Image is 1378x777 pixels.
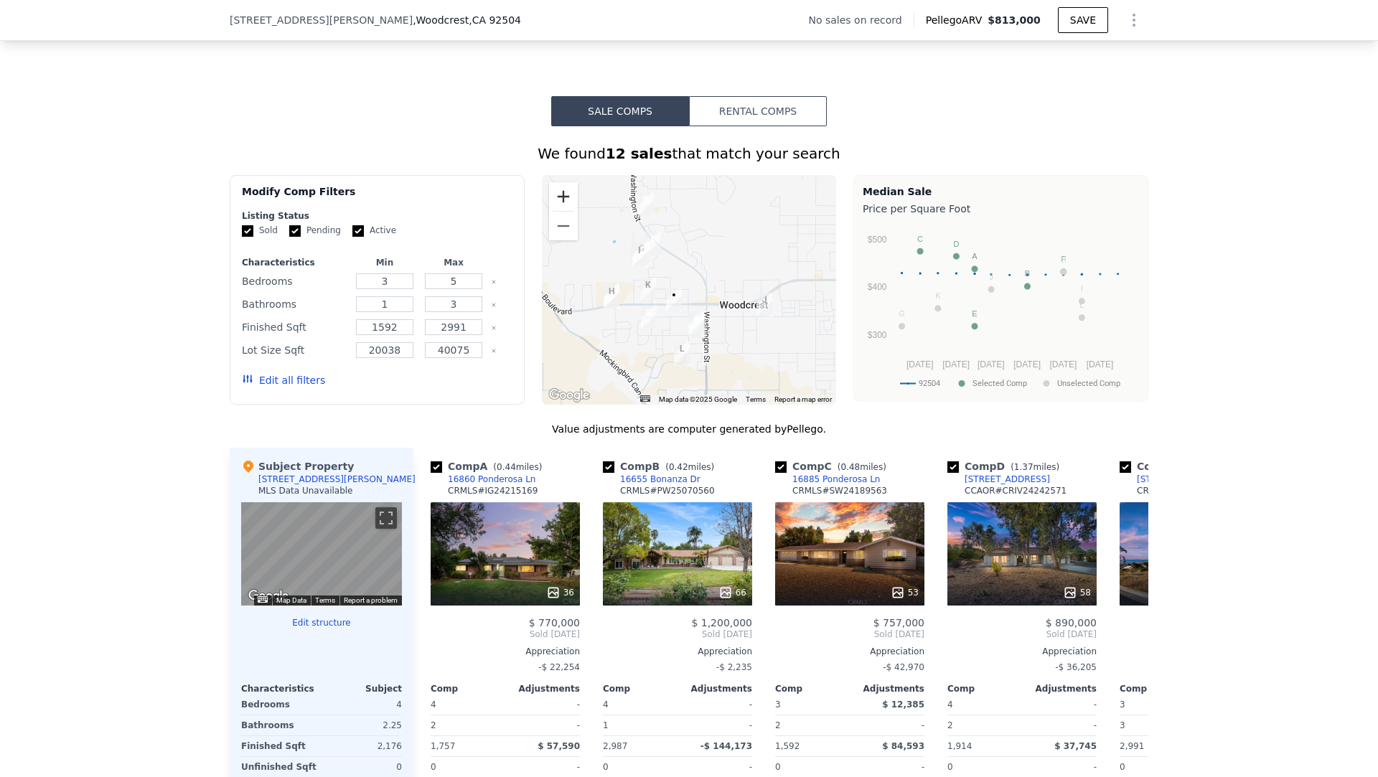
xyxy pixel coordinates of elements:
span: -$ 144,173 [700,741,752,751]
div: 15810 Rancho Viejo Dr [634,241,650,265]
div: Bedrooms [241,694,319,715]
a: Report a map error [774,395,832,403]
span: -$ 42,970 [883,662,924,672]
span: $ 84,593 [882,741,924,751]
text: Unselected Comp [1057,379,1120,388]
div: 2 [775,715,847,735]
input: Active [352,225,364,237]
span: $ 890,000 [1046,617,1097,628]
div: Appreciation [431,646,580,657]
div: 16365 Canyon View [604,284,619,309]
button: Map Data [276,595,306,606]
span: [STREET_ADDRESS][PERSON_NAME] [230,13,413,27]
text: C [917,235,923,243]
div: 17800 Krameria Ave [756,293,772,317]
span: 1,592 [775,741,800,751]
div: Comp [1120,683,1194,694]
span: $813,000 [988,14,1041,26]
div: Finished Sqft [242,317,347,337]
div: Bedrooms [242,271,347,291]
a: Open this area in Google Maps (opens a new window) [245,587,292,606]
div: Characteristics [242,257,347,268]
text: Selected Comp [972,379,1027,388]
span: 4 [947,700,953,710]
button: Edit all filters [242,373,325,387]
span: 0.48 [840,462,860,472]
span: , CA 92504 [469,14,521,26]
div: Comp A [431,459,548,474]
span: ( miles) [660,462,720,472]
text: [DATE] [1013,359,1041,369]
div: Comp C [775,459,892,474]
text: [DATE] [1050,359,1077,369]
div: 2,176 [324,736,402,756]
div: [STREET_ADDRESS] [1137,474,1222,485]
div: 16242 Sunset Trl [645,232,661,256]
div: Comp [603,683,678,694]
span: 0 [603,762,609,772]
div: Adjustments [505,683,580,694]
div: Comp B [603,459,720,474]
text: [DATE] [978,359,1005,369]
div: Min [353,257,416,268]
div: Modify Comp Filters [242,184,512,210]
span: $ 770,000 [529,617,580,628]
div: 15801 Rancho Viejo Dr [632,243,647,268]
div: - [680,694,752,715]
button: SAVE [1058,7,1108,33]
text: J [989,273,993,281]
button: Zoom in [549,182,578,211]
span: 2,987 [603,741,627,751]
div: Appreciation [603,646,752,657]
div: 16885 Ponderosa Ln [690,314,706,338]
label: Active [352,225,396,237]
text: [DATE] [942,359,970,369]
span: 2,991 [1120,741,1144,751]
a: 16885 Ponderosa Ln [775,474,880,485]
button: Show Options [1120,6,1148,34]
span: Map data ©2025 Google [659,395,737,403]
a: [STREET_ADDRESS] [1120,474,1222,485]
div: Listing Status [242,210,512,222]
div: Subject [322,683,402,694]
div: Adjustments [678,683,752,694]
span: $ 12,385 [882,700,924,710]
span: 0.42 [669,462,688,472]
a: 16655 Bonanza Dr [603,474,700,485]
span: $ 757,000 [873,617,924,628]
div: No sales on record [808,13,913,27]
button: Toggle fullscreen view [375,507,397,529]
div: 16860 Ponderosa Ln [448,474,535,485]
div: Finished Sqft [241,736,319,756]
div: Lot Size Sqft [242,340,347,360]
span: -$ 36,205 [1055,662,1097,672]
button: Clear [491,279,497,285]
button: Keyboard shortcuts [640,395,650,402]
div: CRMLS # IV24234372 [1137,485,1226,496]
text: G [899,309,905,318]
div: - [680,757,752,777]
img: Google [545,386,593,405]
div: Value adjustments are computer generated by Pellego . [230,422,1148,436]
div: - [853,757,924,777]
text: [DATE] [1087,359,1114,369]
div: - [853,715,924,735]
span: $ 57,590 [538,741,580,751]
a: Report a problem [344,596,398,604]
span: 3 [1120,700,1125,710]
span: Pellego ARV [926,13,988,27]
div: MLS Data Unavailable [258,485,353,496]
text: H [1061,255,1067,263]
button: Clear [491,302,497,308]
div: Map [241,502,402,606]
div: 16430 Everetts Way [666,288,682,312]
div: 3 [1120,715,1191,735]
span: -$ 22,254 [538,662,580,672]
span: , Woodcrest [413,13,521,27]
div: CRMLS # PW25070560 [620,485,715,496]
button: Rental Comps [689,96,827,126]
div: - [508,715,580,735]
strong: 12 sales [606,145,672,162]
button: Edit structure [241,617,402,628]
div: CRMLS # SW24189563 [792,485,887,496]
